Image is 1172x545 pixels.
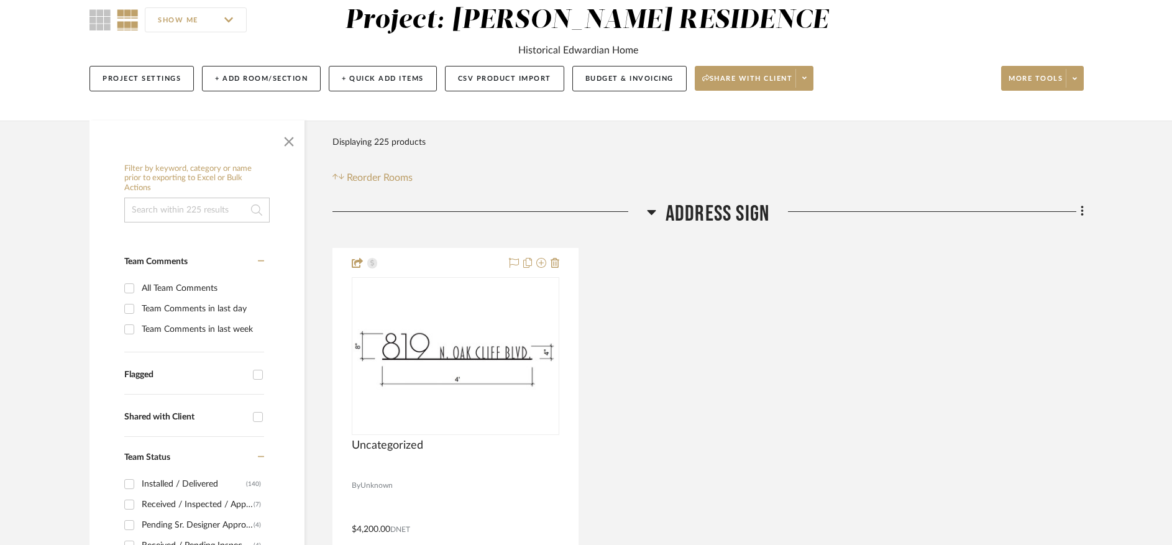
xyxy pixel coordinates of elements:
[1001,66,1084,91] button: More tools
[124,453,170,462] span: Team Status
[1009,74,1063,93] span: More tools
[277,127,301,152] button: Close
[124,412,247,423] div: Shared with Client
[695,66,814,91] button: Share with client
[445,66,564,91] button: CSV Product Import
[254,495,261,515] div: (7)
[345,7,828,34] div: Project: [PERSON_NAME] RESIDENCE
[332,170,413,185] button: Reorder Rooms
[352,480,360,492] span: By
[518,43,638,58] div: Historical Edwardian Home
[124,164,270,193] h6: Filter by keyword, category or name prior to exporting to Excel or Bulk Actions
[332,130,426,155] div: Displaying 225 products
[142,319,261,339] div: Team Comments in last week
[360,480,393,492] span: Unknown
[254,515,261,535] div: (4)
[329,66,437,91] button: + Quick Add Items
[202,66,321,91] button: + Add Room/Section
[124,370,247,380] div: Flagged
[246,474,261,494] div: (140)
[142,495,254,515] div: Received / Inspected / Approved
[702,74,793,93] span: Share with client
[666,201,769,227] span: Address Sign
[352,439,423,452] span: Uncategorized
[142,515,254,535] div: Pending Sr. Designer Approval
[124,198,270,222] input: Search within 225 results
[142,299,261,319] div: Team Comments in last day
[142,278,261,298] div: All Team Comments
[89,66,194,91] button: Project Settings
[124,257,188,266] span: Team Comments
[347,170,413,185] span: Reorder Rooms
[572,66,687,91] button: Budget & Invoicing
[353,319,558,393] img: Uncategorized
[142,474,246,494] div: Installed / Delivered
